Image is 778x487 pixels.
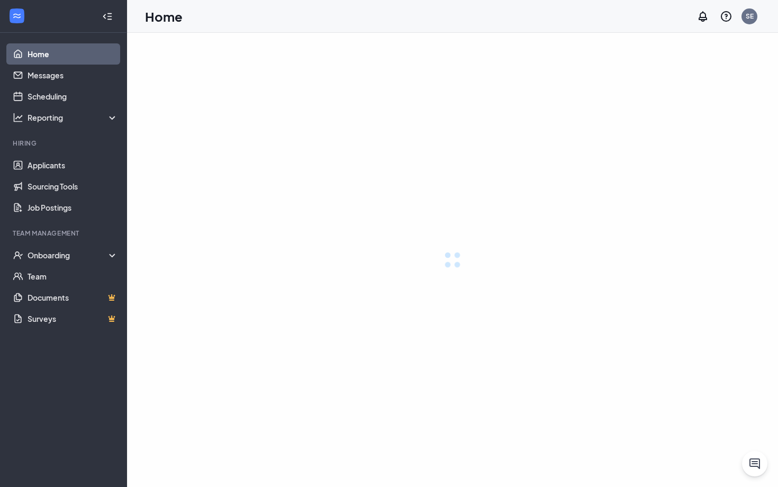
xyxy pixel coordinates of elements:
a: SurveysCrown [28,308,118,329]
a: Home [28,43,118,65]
svg: WorkstreamLogo [12,11,22,21]
svg: Collapse [102,11,113,22]
svg: Analysis [13,112,23,123]
a: Applicants [28,155,118,176]
svg: UserCheck [13,250,23,260]
svg: Notifications [696,10,709,23]
div: SE [746,12,754,21]
a: Scheduling [28,86,118,107]
svg: ChatActive [748,457,761,470]
div: Onboarding [28,250,119,260]
button: ChatActive [742,451,767,476]
h1: Home [145,7,183,25]
a: Job Postings [28,197,118,218]
a: Team [28,266,118,287]
svg: QuestionInfo [720,10,732,23]
div: Team Management [13,229,116,238]
div: Reporting [28,112,119,123]
div: Hiring [13,139,116,148]
a: Sourcing Tools [28,176,118,197]
a: Messages [28,65,118,86]
a: DocumentsCrown [28,287,118,308]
